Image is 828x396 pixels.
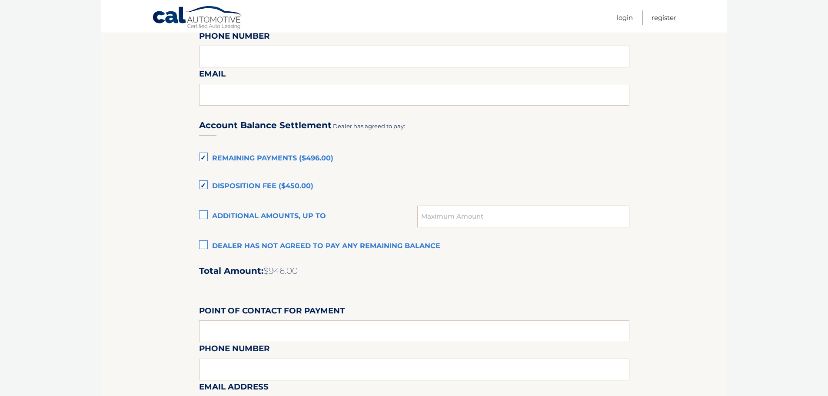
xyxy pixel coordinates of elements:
[199,208,418,225] label: Additional amounts, up to
[152,6,243,31] a: Cal Automotive
[652,10,676,25] a: Register
[617,10,633,25] a: Login
[199,30,270,46] label: Phone Number
[199,150,629,167] label: Remaining Payments ($496.00)
[199,67,226,83] label: Email
[199,120,332,131] h3: Account Balance Settlement
[199,238,629,255] label: Dealer has not agreed to pay any remaining balance
[333,123,405,130] span: Dealer has agreed to pay:
[263,266,298,276] span: $946.00
[417,206,629,227] input: Maximum Amount
[199,304,345,320] label: Point of Contact for Payment
[199,266,629,276] h2: Total Amount:
[199,178,629,195] label: Disposition Fee ($450.00)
